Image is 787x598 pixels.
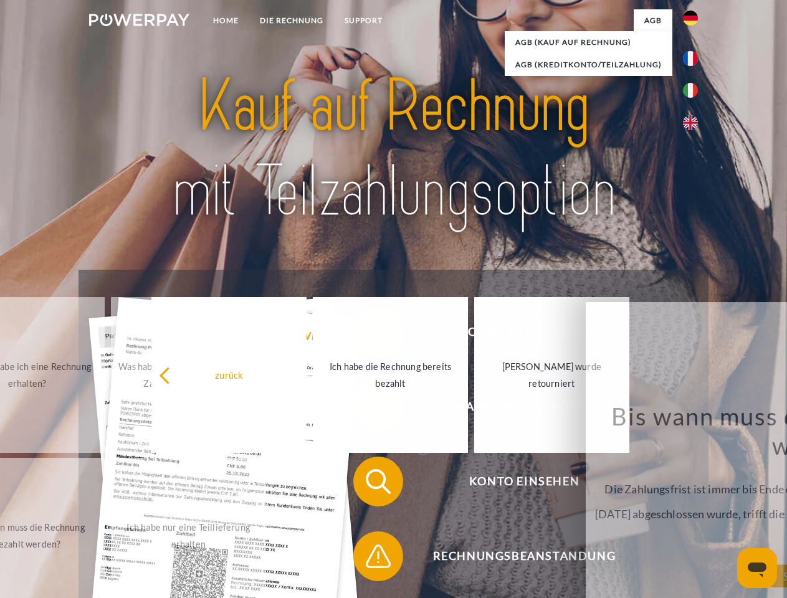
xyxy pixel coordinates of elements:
[118,358,259,392] div: Was habe ich noch offen, ist meine Zahlung eingegangen?
[363,466,394,497] img: qb_search.svg
[683,115,698,130] img: en
[634,9,672,32] a: agb
[119,60,668,239] img: title-powerpay_de.svg
[334,9,393,32] a: SUPPORT
[203,9,249,32] a: Home
[111,297,266,453] a: Was habe ich noch offen, ist meine Zahlung eingegangen?
[159,366,299,383] div: zurück
[353,457,677,506] button: Konto einsehen
[683,51,698,66] img: fr
[505,54,672,76] a: AGB (Kreditkonto/Teilzahlung)
[683,11,698,26] img: de
[371,531,677,581] span: Rechnungsbeanstandung
[89,14,189,26] img: logo-powerpay-white.svg
[249,9,334,32] a: DIE RECHNUNG
[353,531,677,581] button: Rechnungsbeanstandung
[320,358,460,392] div: Ich habe die Rechnung bereits bezahlt
[482,358,622,392] div: [PERSON_NAME] wurde retourniert
[118,519,259,553] div: Ich habe nur eine Teillieferung erhalten
[371,457,677,506] span: Konto einsehen
[363,541,394,572] img: qb_warning.svg
[505,31,672,54] a: AGB (Kauf auf Rechnung)
[737,548,777,588] iframe: Schaltfläche zum Öffnen des Messaging-Fensters
[683,83,698,98] img: it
